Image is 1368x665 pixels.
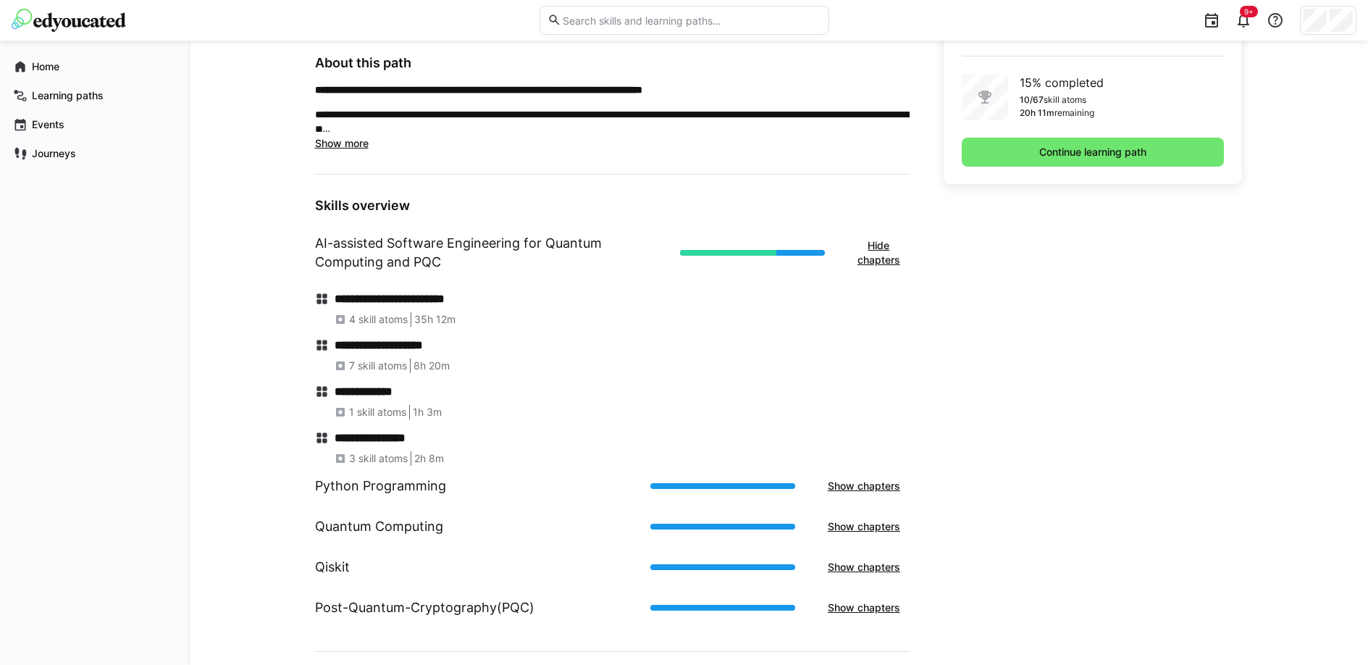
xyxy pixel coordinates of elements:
[818,512,910,541] button: Show chapters
[315,598,534,617] h1: Post-Quantum-Cryptography(PQC)
[826,519,902,534] span: Show chapters
[414,451,444,466] span: 2h 8m
[561,14,821,27] input: Search skills and learning paths…
[315,558,350,577] h1: Qiskit
[414,312,456,327] span: 35h 12m
[848,231,910,275] button: Hide chapters
[315,55,910,71] h3: About this path
[315,477,446,495] h1: Python Programming
[1020,94,1044,106] p: 10/67
[349,451,408,466] span: 3 skill atoms
[349,405,406,419] span: 1 skill atoms
[826,479,902,493] span: Show chapters
[826,601,902,615] span: Show chapters
[818,472,910,501] button: Show chapters
[818,593,910,622] button: Show chapters
[826,560,902,574] span: Show chapters
[1020,107,1054,119] p: 20h 11m
[315,517,443,536] h1: Quantum Computing
[414,359,450,373] span: 8h 20m
[349,312,408,327] span: 4 skill atoms
[315,137,369,149] span: Show more
[349,359,407,373] span: 7 skill atoms
[413,405,442,419] span: 1h 3m
[855,238,902,267] span: Hide chapters
[315,198,910,214] h3: Skills overview
[1244,7,1254,16] span: 9+
[1044,94,1086,106] p: skill atoms
[315,234,668,272] h1: AI-assisted Software Engineering for Quantum Computing and PQC
[818,553,910,582] button: Show chapters
[962,138,1225,167] button: Continue learning path
[1020,74,1104,91] p: 15% completed
[1037,145,1149,159] span: Continue learning path
[1054,107,1094,119] p: remaining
